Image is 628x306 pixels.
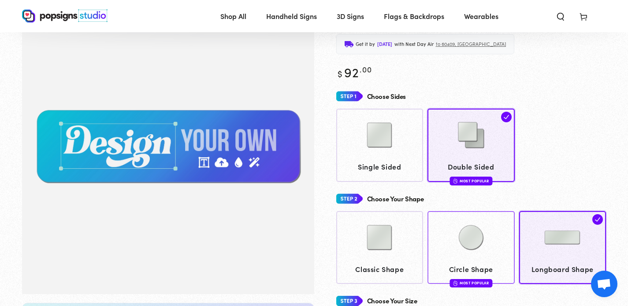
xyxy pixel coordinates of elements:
a: Shop All [214,4,253,28]
span: with Next Day Air [394,40,434,49]
img: fire.svg [453,178,457,184]
span: to 60409, [GEOGRAPHIC_DATA] [436,40,506,49]
img: Single Sided [357,113,401,157]
span: Wearables [464,10,498,23]
span: $ [338,67,343,79]
a: Single Sided Single Sided [336,109,424,181]
span: Longboard Shape [523,263,602,276]
a: Classic Shape Classic Shape [336,211,424,284]
h4: Choose Sides [367,93,406,100]
a: 3D Signs [330,4,371,28]
bdi: 92 [336,63,372,81]
img: Classic Shape [357,215,401,260]
img: Popsigns Studio [22,9,108,23]
img: Longboard Shape [540,215,584,260]
img: Step 2 [336,191,363,207]
span: Handheld Signs [266,10,317,23]
summary: Search our site [549,6,572,26]
a: Handheld Signs [260,4,323,28]
span: Shop All [220,10,246,23]
div: Most Popular [450,177,492,185]
span: Circle Shape [432,263,511,276]
a: Wearables [457,4,505,28]
span: Flags & Backdrops [384,10,444,23]
h4: Choose Your Shape [367,195,424,203]
img: fire.svg [453,280,457,286]
a: Longboard Shape Longboard Shape [519,211,606,284]
a: Flags & Backdrops [377,4,451,28]
img: Circle Shape [449,215,493,260]
span: [DATE] [377,40,392,49]
img: check.svg [592,214,603,225]
a: Circle Shape Circle Shape Most Popular [427,211,515,284]
span: Get it by [356,40,375,49]
a: Double Sided Double Sided Most Popular [427,109,515,181]
img: Double Sided [449,113,493,157]
span: 3D Signs [337,10,364,23]
img: Step 1 [336,88,363,105]
span: Single Sided [340,160,419,173]
span: Classic Shape [340,263,419,276]
a: Open chat [591,271,617,297]
img: check.svg [501,112,512,122]
div: Most Popular [450,279,492,287]
span: Double Sided [432,160,511,173]
sup: .00 [360,64,372,75]
h4: Choose Your Size [367,297,417,305]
